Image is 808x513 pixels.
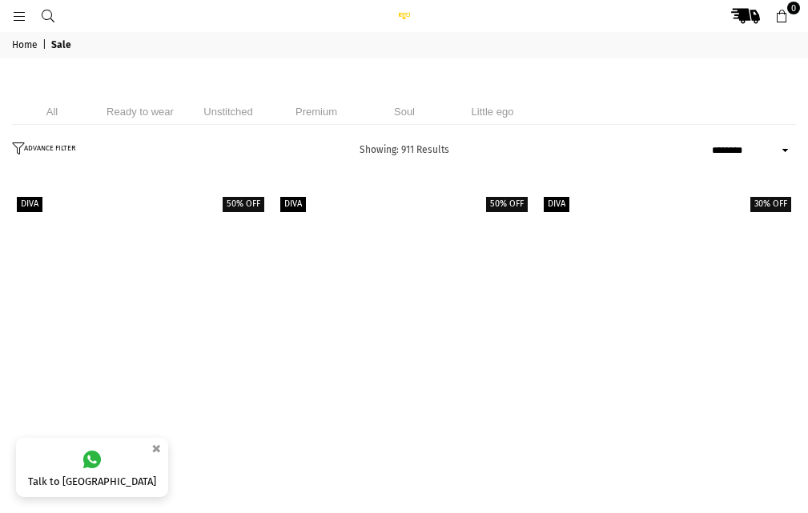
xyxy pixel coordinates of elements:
[12,98,92,125] li: All
[486,197,528,212] label: 50% off
[16,438,168,497] a: Talk to [GEOGRAPHIC_DATA]
[17,197,42,212] label: Diva
[12,142,79,158] button: ADVANCE FILTER
[452,98,533,125] li: Little ego
[147,435,166,462] button: ×
[188,98,268,125] li: Unstitched
[34,10,62,22] a: Search
[276,98,356,125] li: Premium
[544,197,569,212] label: Diva
[360,144,449,155] span: Showing: 911 Results
[364,98,444,125] li: Soul
[280,197,306,212] label: Diva
[750,197,791,212] label: 30% off
[51,39,74,52] span: Sale
[42,39,49,52] span: |
[767,2,796,30] a: 0
[223,197,264,212] label: 50% off
[388,12,420,19] img: Ego
[5,10,34,22] a: Menu
[100,98,180,125] li: Ready to wear
[12,39,40,52] a: Home
[787,2,800,14] span: 0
